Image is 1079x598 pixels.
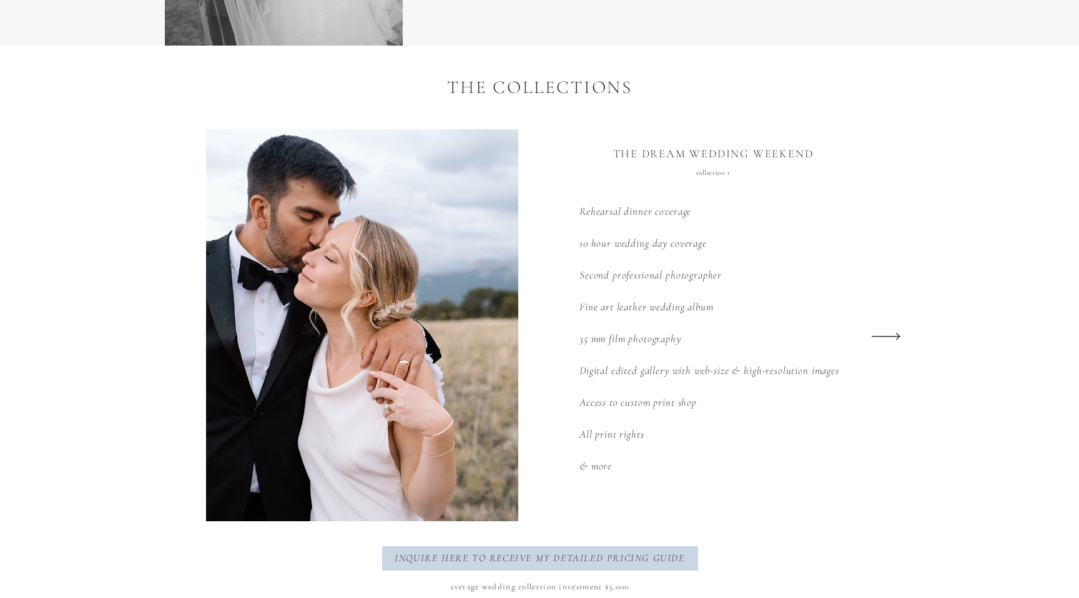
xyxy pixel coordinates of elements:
p: Rehearsal dinner coverage 10 hour wedding day coverage Second professional photographer Fine art ... [579,203,847,484]
p: The dream wedding weekend [611,145,815,160]
p: average wedding collection investment $5,000 [441,581,639,597]
p: collection 1 [677,168,749,180]
p: the collections [441,74,639,100]
a: inquire here to receive my detailed pricing guide [391,551,689,567]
